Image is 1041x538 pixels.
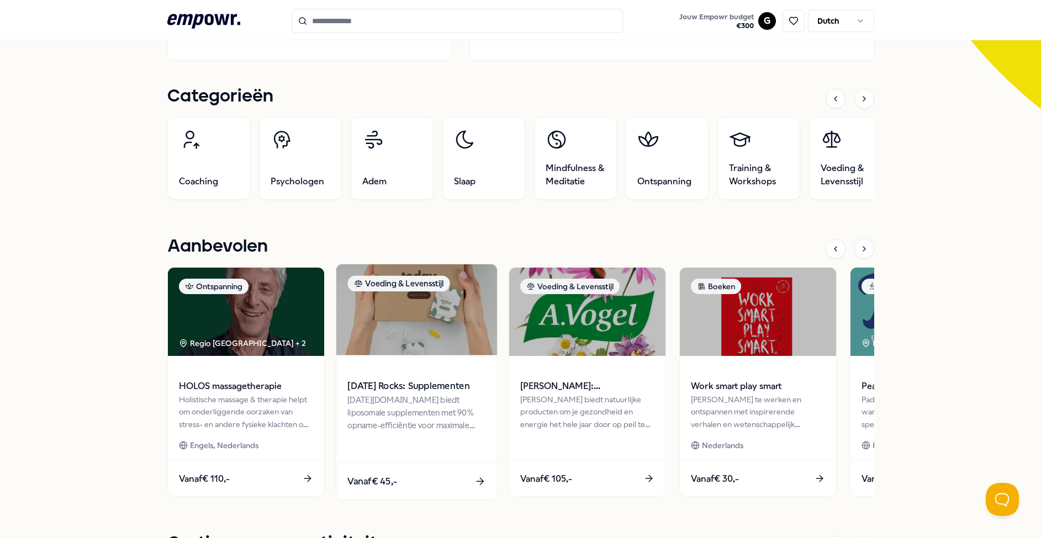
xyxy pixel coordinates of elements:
[862,337,978,349] div: Regio [GEOGRAPHIC_DATA]
[546,162,605,188] span: Mindfulness & Meditatie
[626,117,709,200] a: Ontspanning
[679,267,837,497] a: package imageBoekenWork smart play smart[PERSON_NAME] te werken en ontspannen met inspirerende ve...
[167,267,325,497] a: package imageOntspanningRegio [GEOGRAPHIC_DATA] + 2HOLOS massagetherapieHolistische massage & the...
[179,337,306,349] div: Regio [GEOGRAPHIC_DATA] + 2
[271,175,324,188] span: Psychologen
[179,279,249,294] div: Ontspanning
[862,379,996,393] span: Peakz Padel [GEOGRAPHIC_DATA]
[259,117,342,200] a: Psychologen
[702,439,743,451] span: Nederlands
[717,117,800,200] a: Training & Workshops
[509,268,665,356] img: package image
[679,22,754,30] span: € 300
[347,275,450,291] div: Voeding & Levensstijl
[179,472,230,486] span: Vanaf € 110,-
[167,117,250,200] a: Coaching
[862,393,996,430] div: Padel is vol verrassingen. Gebruik wanden en hekwerk voor spectaculaire rally's. Verwacht het onv...
[167,233,268,260] h1: Aanbevolen
[179,393,313,430] div: Holistische massage & therapie helpt om onderliggende oorzaken van stress- en andere fysieke klac...
[351,117,434,200] a: Adem
[509,267,666,497] a: package imageVoeding & Levensstijl[PERSON_NAME]: Supplementen[PERSON_NAME] biedt natuurlijke prod...
[862,279,921,294] div: Beweging
[347,474,397,488] span: Vanaf € 45,-
[691,379,825,393] span: Work smart play smart
[336,264,496,355] img: package image
[347,379,485,393] span: [DATE] Rocks: Supplementen
[821,162,880,188] span: Voeding & Levensstijl
[362,175,387,188] span: Adem
[691,393,825,430] div: [PERSON_NAME] te werken en ontspannen met inspirerende verhalen en wetenschappelijk onderbouwde t...
[873,439,941,451] span: Engels, Nederlands
[167,83,273,110] h1: Categorieën
[442,117,525,200] a: Slaap
[335,264,498,500] a: package imageVoeding & Levensstijl[DATE] Rocks: Supplementen[DATE][DOMAIN_NAME] biedt liposomale ...
[520,472,572,486] span: Vanaf € 105,-
[534,117,617,200] a: Mindfulness & Meditatie
[680,268,836,356] img: package image
[637,175,691,188] span: Ontspanning
[691,279,741,294] div: Boeken
[691,472,739,486] span: Vanaf € 30,-
[862,472,910,486] span: Vanaf € 20,-
[679,13,754,22] span: Jouw Empowr budget
[168,268,324,356] img: package image
[347,393,485,432] div: [DATE][DOMAIN_NAME] biedt liposomale supplementen met 90% opname-efficiëntie voor maximale gezond...
[190,439,258,451] span: Engels, Nederlands
[454,175,475,188] span: Slaap
[677,10,756,33] button: Jouw Empowr budget€300
[809,117,892,200] a: Voeding & Levensstijl
[675,9,758,33] a: Jouw Empowr budget€300
[729,162,789,188] span: Training & Workshops
[292,9,623,33] input: Search for products, categories or subcategories
[520,393,654,430] div: [PERSON_NAME] biedt natuurlijke producten om je gezondheid en energie het hele jaar door op peil ...
[850,268,1007,356] img: package image
[179,379,313,393] span: HOLOS massagetherapie
[758,12,776,30] button: G
[850,267,1007,497] a: package imageBewegingRegio [GEOGRAPHIC_DATA] Peakz Padel [GEOGRAPHIC_DATA]Padel is vol verrassing...
[986,483,1019,516] iframe: Help Scout Beacon - Open
[520,279,620,294] div: Voeding & Levensstijl
[179,175,218,188] span: Coaching
[520,379,654,393] span: [PERSON_NAME]: Supplementen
